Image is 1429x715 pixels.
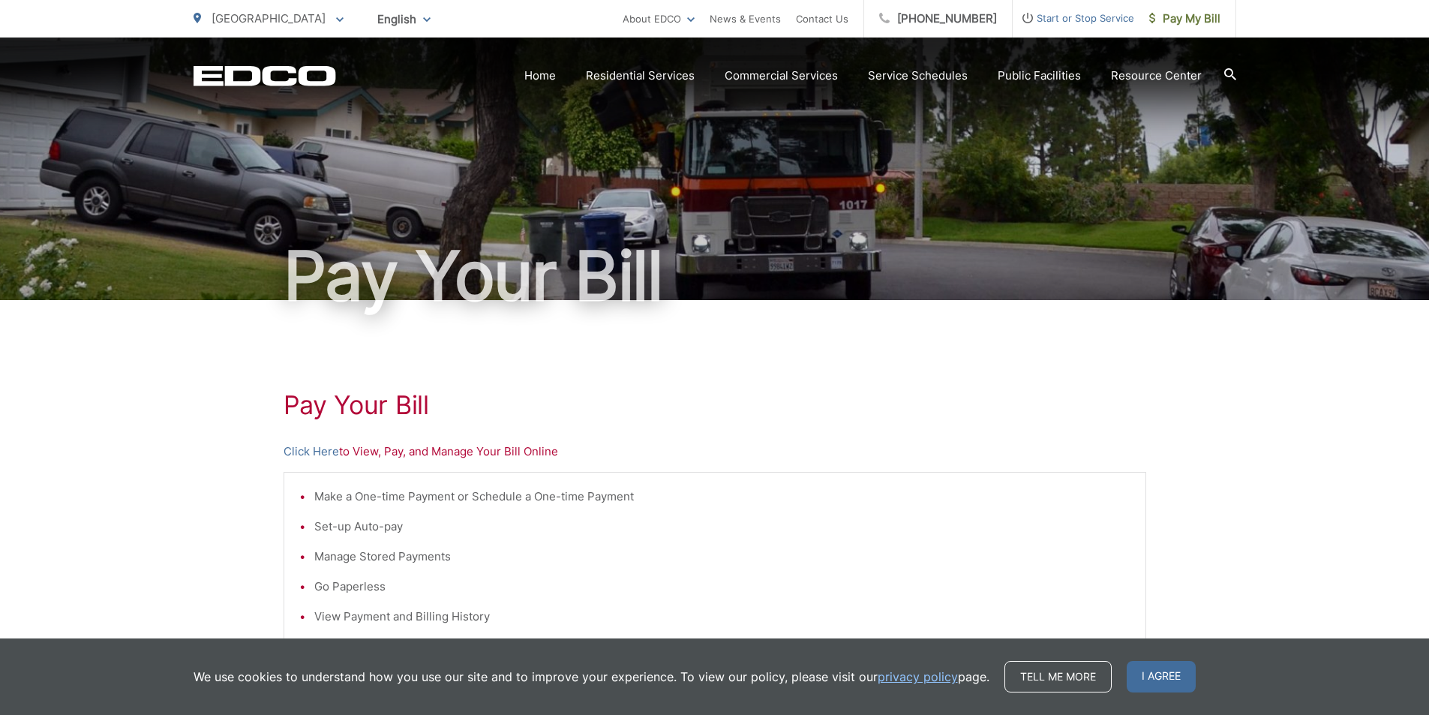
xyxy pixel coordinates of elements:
[284,443,1146,461] p: to View, Pay, and Manage Your Bill Online
[314,608,1130,626] li: View Payment and Billing History
[284,390,1146,420] h1: Pay Your Bill
[1149,10,1220,28] span: Pay My Bill
[314,518,1130,536] li: Set-up Auto-pay
[623,10,695,28] a: About EDCO
[710,10,781,28] a: News & Events
[586,67,695,85] a: Residential Services
[194,65,336,86] a: EDCD logo. Return to the homepage.
[314,578,1130,596] li: Go Paperless
[998,67,1081,85] a: Public Facilities
[1127,661,1196,692] span: I agree
[1004,661,1112,692] a: Tell me more
[314,488,1130,506] li: Make a One-time Payment or Schedule a One-time Payment
[878,668,958,686] a: privacy policy
[868,67,968,85] a: Service Schedules
[524,67,556,85] a: Home
[284,443,339,461] a: Click Here
[194,668,989,686] p: We use cookies to understand how you use our site and to improve your experience. To view our pol...
[366,6,442,32] span: English
[796,10,848,28] a: Contact Us
[212,11,326,26] span: [GEOGRAPHIC_DATA]
[725,67,838,85] a: Commercial Services
[194,239,1236,314] h1: Pay Your Bill
[1111,67,1202,85] a: Resource Center
[314,548,1130,566] li: Manage Stored Payments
